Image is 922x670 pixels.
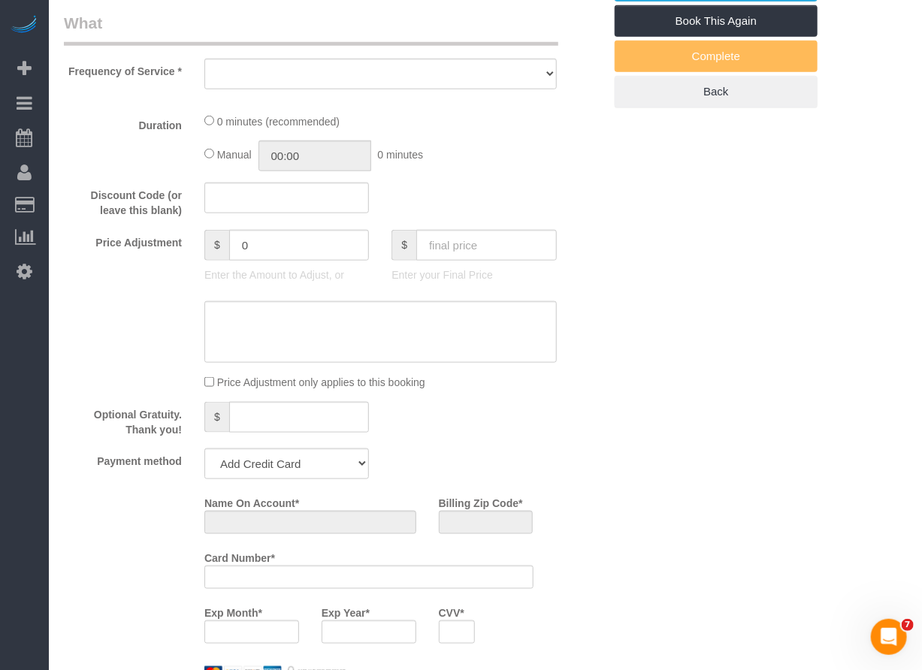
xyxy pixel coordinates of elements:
[53,183,193,218] label: Discount Code (or leave this blank)
[217,149,252,161] span: Manual
[391,267,556,282] p: Enter your Final Price
[53,113,193,133] label: Duration
[871,619,907,655] iframe: Intercom live chat
[64,12,558,46] legend: What
[377,149,423,161] span: 0 minutes
[204,267,369,282] p: Enter the Amount to Adjust, or
[204,545,275,566] label: Card Number
[322,600,370,620] label: Exp Year
[204,230,229,261] span: $
[439,490,523,511] label: Billing Zip Code
[416,230,557,261] input: final price
[204,402,229,433] span: $
[615,76,818,107] a: Back
[53,402,193,437] label: Optional Gratuity. Thank you!
[217,116,340,128] span: 0 minutes (recommended)
[204,600,262,620] label: Exp Month
[53,230,193,250] label: Price Adjustment
[217,377,425,389] span: Price Adjustment only applies to this booking
[53,59,193,79] label: Frequency of Service *
[9,15,39,36] img: Automaid Logo
[391,230,416,261] span: $
[439,600,464,620] label: CVV
[615,5,818,37] a: Book This Again
[53,448,193,469] label: Payment method
[204,490,299,511] label: Name On Account
[902,619,914,631] span: 7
